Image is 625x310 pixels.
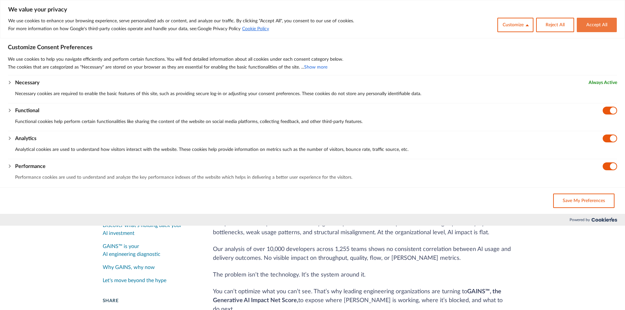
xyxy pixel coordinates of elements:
[15,79,39,87] button: Necessary
[8,63,617,71] p: The cookies that are categorized as "Necessary" are stored on your browser as they are essential ...
[8,44,93,52] span: Customize Consent Preferences
[213,271,523,279] p: The problem isn’t the technology. It’s the system around it.
[242,26,269,31] a: Cookie Policy
[15,90,617,98] p: Necessary cookies are required to enable the basic features of this site, such as providing secur...
[103,261,197,274] a: Why GAINS, why now
[8,17,354,25] p: We use cookies to enhance your browsing experience, serve personalized ads or content, and analyz...
[15,107,39,114] button: Functional
[103,298,197,304] div: Share
[603,162,617,170] input: Disable Performance
[536,18,574,32] button: Reject All
[8,25,354,33] p: For more information on how Google's third-party cookies operate and handle your data, see:
[497,18,533,32] button: Customize
[15,146,617,154] p: Analytical cookies are used to understand how visitors interact with the website. These cookies h...
[15,162,46,170] button: Performance
[589,79,617,87] span: Always Active
[8,55,617,63] p: We use cookies to help you navigate efficiently and perform certain functions. You will find deta...
[103,277,166,284] div: Let's move beyond the hype
[103,221,197,237] div: Discover what's holding back your AI investment
[577,18,617,32] button: Accept All
[603,134,617,142] input: Disable Analytics
[8,6,617,14] p: We value your privacy
[603,107,617,114] input: Disable Functional
[103,242,197,258] div: GAINS™ is your AI engineering diagnostic
[103,240,197,261] a: GAINS™ is your AI engineering diagnostic
[15,118,617,126] p: Functional cookies help perform certain functionalities like sharing the content of the website o...
[553,194,615,208] button: Save My Preferences
[15,134,36,142] button: Analytics
[198,27,240,31] a: Google Privacy Policy
[213,289,501,303] strong: GAINS™, the Generative AI Impact Net Score,
[592,217,617,222] img: Cookieyes logo
[103,263,155,271] div: Why GAINS, why now
[213,245,523,263] p: Our analysis of over 10,000 developers across 1,255 teams shows no consistent correlation between...
[15,174,617,181] p: Performance cookies are used to understand and analyze the key performance indexes of the website...
[304,63,327,71] button: Show more
[103,219,197,240] a: Discover what's holding back your AI investment
[103,274,197,287] a: Let's move beyond the hype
